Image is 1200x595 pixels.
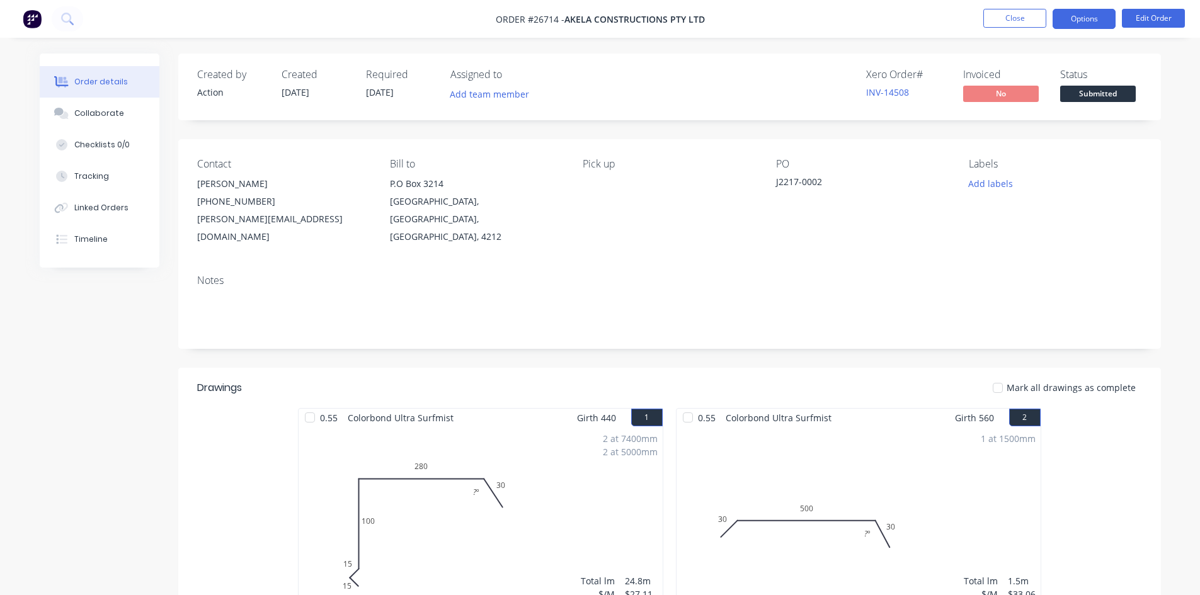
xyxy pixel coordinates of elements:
[1060,69,1142,81] div: Status
[983,9,1046,28] button: Close
[776,158,949,170] div: PO
[23,9,42,28] img: Factory
[366,86,394,98] span: [DATE]
[390,158,563,170] div: Bill to
[1009,409,1041,426] button: 2
[197,175,370,193] div: [PERSON_NAME]
[40,98,159,129] button: Collaborate
[693,409,721,427] span: 0.55
[74,139,130,150] div: Checklists 0/0
[197,210,370,246] div: [PERSON_NAME][EMAIL_ADDRESS][DOMAIN_NAME]
[969,158,1141,170] div: Labels
[197,275,1142,286] div: Notes
[40,224,159,255] button: Timeline
[603,432,658,445] div: 2 at 7400mm
[955,409,994,427] span: Girth 560
[581,574,615,587] div: Total lm
[1060,86,1136,101] span: Submitted
[631,409,663,426] button: 1
[282,86,309,98] span: [DATE]
[962,175,1020,192] button: Add labels
[1122,9,1185,28] button: Edit Order
[40,66,159,98] button: Order details
[197,158,370,170] div: Contact
[390,193,563,246] div: [GEOGRAPHIC_DATA], [GEOGRAPHIC_DATA], [GEOGRAPHIC_DATA], 4212
[963,69,1045,81] div: Invoiced
[74,202,129,213] div: Linked Orders
[197,380,242,395] div: Drawings
[450,69,576,81] div: Assigned to
[496,13,564,25] span: Order #26714 -
[721,409,837,427] span: Colorbond Ultra Surfmist
[197,86,266,99] div: Action
[1053,9,1116,29] button: Options
[866,86,909,98] a: INV-14508
[40,192,159,224] button: Linked Orders
[963,86,1039,101] span: No
[74,76,128,88] div: Order details
[1060,86,1136,105] button: Submitted
[366,69,435,81] div: Required
[74,108,124,119] div: Collaborate
[74,171,109,182] div: Tracking
[981,432,1036,445] div: 1 at 1500mm
[315,409,343,427] span: 0.55
[197,69,266,81] div: Created by
[603,445,658,458] div: 2 at 5000mm
[282,69,351,81] div: Created
[866,69,948,81] div: Xero Order #
[343,409,459,427] span: Colorbond Ultra Surfmist
[625,574,658,587] div: 24.8m
[390,175,563,246] div: P.O Box 3214[GEOGRAPHIC_DATA], [GEOGRAPHIC_DATA], [GEOGRAPHIC_DATA], 4212
[390,175,563,193] div: P.O Box 3214
[583,158,755,170] div: Pick up
[450,86,536,103] button: Add team member
[197,175,370,246] div: [PERSON_NAME][PHONE_NUMBER][PERSON_NAME][EMAIL_ADDRESS][DOMAIN_NAME]
[40,161,159,192] button: Tracking
[74,234,108,245] div: Timeline
[776,175,934,193] div: J2217-0002
[443,86,535,103] button: Add team member
[964,574,998,587] div: Total lm
[1008,574,1036,587] div: 1.5m
[577,409,616,427] span: Girth 440
[564,13,705,25] span: Akela Constructions Pty Ltd
[40,129,159,161] button: Checklists 0/0
[197,193,370,210] div: [PHONE_NUMBER]
[1007,381,1136,394] span: Mark all drawings as complete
